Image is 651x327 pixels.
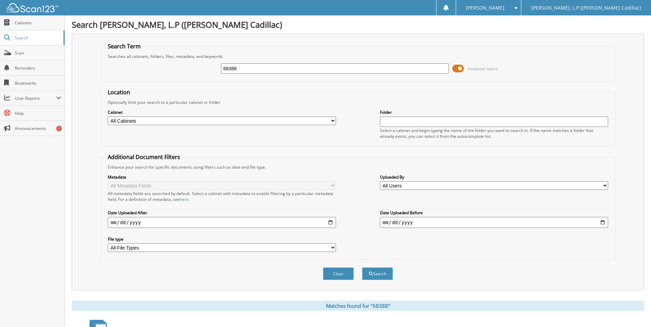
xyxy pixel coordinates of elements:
a: here [180,196,189,202]
legend: Search Term [104,43,144,50]
span: Reminders [15,65,61,71]
label: Date Uploaded Before [380,210,608,216]
div: All metadata fields are searched by default. Select a cabinet with metadata to enable filtering b... [108,191,336,202]
span: Scan [15,50,61,56]
span: Search [15,35,60,41]
label: File type [108,236,336,242]
span: [PERSON_NAME] [466,6,504,10]
div: Searches all cabinets, folders, files, metadata, and keywords [104,53,611,59]
button: Search [362,267,393,280]
legend: Additional Document Filters [104,153,184,161]
div: 7 [56,126,62,131]
label: Metadata [108,174,336,180]
span: Advanced Search [468,66,498,71]
span: Cabinets [15,20,61,26]
label: Folder [380,109,608,115]
span: Bookmarks [15,80,61,86]
input: end [380,217,608,228]
span: Announcements [15,125,61,131]
button: Clear [323,267,354,280]
div: Enhance your search for specific documents using filters such as date and file type. [104,164,611,170]
label: Date Uploaded After [108,210,336,216]
label: Uploaded By [380,174,608,180]
span: [PERSON_NAME], L.P ([PERSON_NAME] Cadillac) [531,6,641,10]
input: start [108,217,336,228]
label: Cabinet [108,109,336,115]
h1: Search [PERSON_NAME], L.P ([PERSON_NAME] Cadillac) [72,19,644,30]
span: Help [15,110,61,116]
legend: Location [104,88,133,96]
div: Optionally limit your search to a particular cabinet or folder [104,99,611,105]
div: Matches found for "68388" [72,301,644,311]
span: User Reports [15,95,56,101]
img: scan123-logo-white.svg [7,3,58,12]
div: Select a cabinet and begin typing the name of the folder you want to search in. If the name match... [380,128,608,139]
